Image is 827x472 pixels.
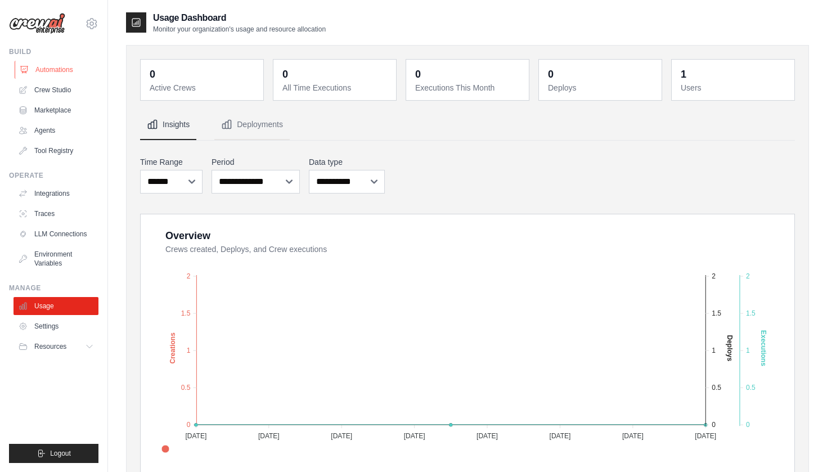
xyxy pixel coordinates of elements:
button: Deployments [214,110,290,140]
div: Manage [9,284,98,293]
dt: All Time Executions [282,82,389,93]
a: Crew Studio [14,81,98,99]
tspan: 2 [187,272,191,280]
div: 0 [415,66,421,82]
button: Resources [14,338,98,356]
div: 1 [681,66,686,82]
tspan: [DATE] [258,432,280,440]
div: 0 [548,66,554,82]
tspan: [DATE] [185,432,206,440]
div: 0 [282,66,288,82]
tspan: [DATE] [622,432,644,440]
tspan: [DATE] [404,432,425,440]
tspan: 0 [746,421,750,429]
tspan: 2 [712,272,716,280]
tspan: 1 [712,347,716,354]
tspan: [DATE] [550,432,571,440]
a: Marketplace [14,101,98,119]
tspan: 2 [746,272,750,280]
tspan: 1.5 [712,309,721,317]
a: Environment Variables [14,245,98,272]
dt: Crews created, Deploys, and Crew executions [165,244,781,255]
tspan: 1.5 [181,309,191,317]
tspan: 0.5 [712,384,721,392]
dt: Deploys [548,82,655,93]
dt: Users [681,82,788,93]
img: Logo [9,13,65,34]
span: Logout [50,449,71,458]
dt: Active Crews [150,82,257,93]
tspan: [DATE] [477,432,498,440]
text: Deploys [726,335,734,362]
a: Automations [15,61,100,79]
div: Build [9,47,98,56]
tspan: 0 [187,421,191,429]
nav: Tabs [140,110,795,140]
button: Logout [9,444,98,463]
label: Period [212,156,300,168]
h2: Usage Dashboard [153,11,326,25]
tspan: 1 [187,347,191,354]
tspan: 0 [712,421,716,429]
div: Overview [165,228,210,244]
tspan: [DATE] [695,432,716,440]
text: Executions [759,330,767,366]
a: Usage [14,297,98,315]
text: Creations [169,332,177,364]
tspan: 0.5 [181,384,191,392]
a: Integrations [14,185,98,203]
a: Tool Registry [14,142,98,160]
button: Insights [140,110,196,140]
div: 0 [150,66,155,82]
span: Resources [34,342,66,351]
tspan: [DATE] [331,432,352,440]
a: Settings [14,317,98,335]
p: Monitor your organization's usage and resource allocation [153,25,326,34]
a: Traces [14,205,98,223]
label: Time Range [140,156,203,168]
div: Operate [9,171,98,180]
tspan: 1.5 [746,309,756,317]
a: LLM Connections [14,225,98,243]
dt: Executions This Month [415,82,522,93]
label: Data type [309,156,385,168]
a: Agents [14,122,98,140]
tspan: 0.5 [746,384,756,392]
tspan: 1 [746,347,750,354]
